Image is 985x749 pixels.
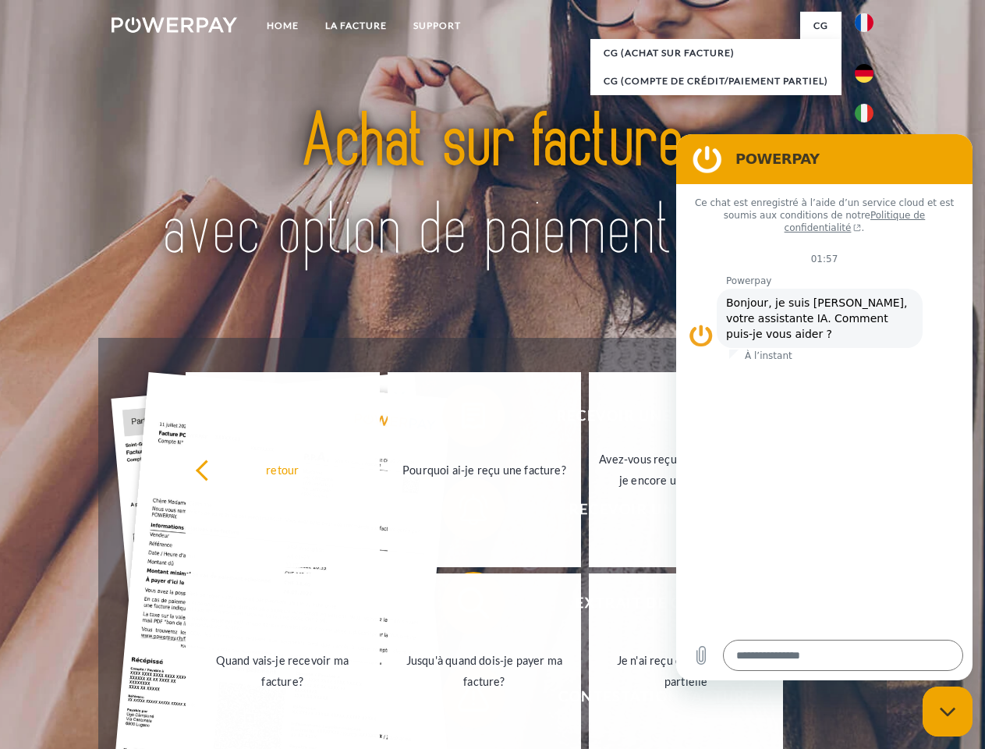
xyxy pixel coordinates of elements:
[149,75,836,299] img: title-powerpay_fr.svg
[800,12,842,40] a: CG
[253,12,312,40] a: Home
[312,12,400,40] a: LA FACTURE
[589,372,783,567] a: Avez-vous reçu mes paiements, ai-je encore un solde ouvert?
[195,650,370,692] div: Quand vais-je recevoir ma facture?
[400,12,474,40] a: Support
[112,17,237,33] img: logo-powerpay-white.svg
[397,459,572,480] div: Pourquoi ai-je reçu une facture?
[598,650,774,692] div: Je n'ai reçu qu'une livraison partielle
[397,650,572,692] div: Jusqu'à quand dois-je payer ma facture?
[855,104,873,122] img: it
[676,134,973,680] iframe: Fenêtre de messagerie
[923,687,973,737] iframe: Bouton de lancement de la fenêtre de messagerie, conversation en cours
[598,449,774,491] div: Avez-vous reçu mes paiements, ai-je encore un solde ouvert?
[590,39,842,67] a: CG (achat sur facture)
[855,13,873,32] img: fr
[195,459,370,480] div: retour
[590,67,842,95] a: CG (Compte de crédit/paiement partiel)
[855,64,873,83] img: de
